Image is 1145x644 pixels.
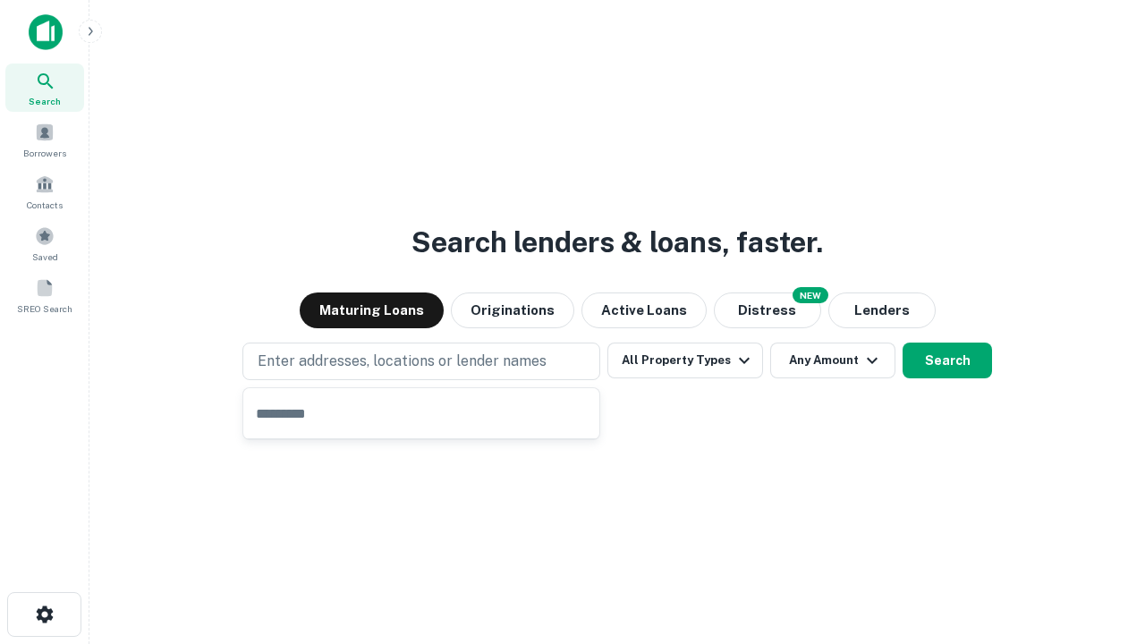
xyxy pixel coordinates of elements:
span: Borrowers [23,146,66,160]
a: Saved [5,219,84,267]
a: Search [5,64,84,112]
button: Any Amount [770,343,895,378]
p: Enter addresses, locations or lender names [258,351,547,372]
span: Saved [32,250,58,264]
h3: Search lenders & loans, faster. [411,221,823,264]
span: Search [29,94,61,108]
button: Enter addresses, locations or lender names [242,343,600,380]
button: All Property Types [607,343,763,378]
iframe: Chat Widget [1056,501,1145,587]
button: Active Loans [581,292,707,328]
button: Originations [451,292,574,328]
button: Lenders [828,292,936,328]
a: SREO Search [5,271,84,319]
a: Borrowers [5,115,84,164]
span: SREO Search [17,301,72,316]
button: Maturing Loans [300,292,444,328]
span: Contacts [27,198,63,212]
button: Search distressed loans with lien and other non-mortgage details. [714,292,821,328]
a: Contacts [5,167,84,216]
div: NEW [793,287,828,303]
img: capitalize-icon.png [29,14,63,50]
button: Search [903,343,992,378]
